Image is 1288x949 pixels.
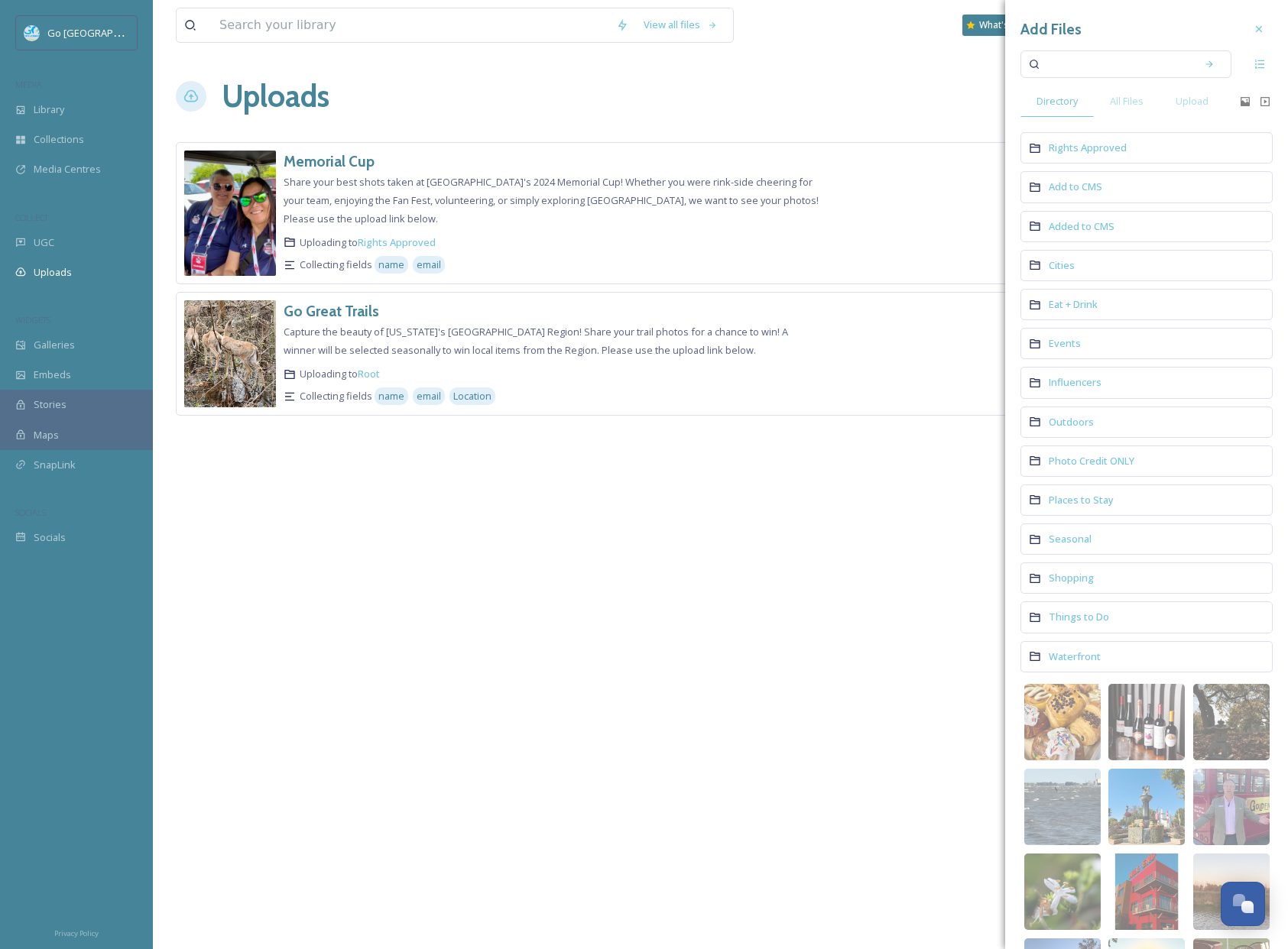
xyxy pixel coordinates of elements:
span: Privacy Policy [54,928,99,938]
span: Location [453,389,492,403]
span: name [378,389,404,403]
h3: Add Files [1020,18,1082,40]
span: name [378,257,404,272]
img: 8ef3502b-1f15-4387-81dd-88012b5d2a69.jpg [1108,684,1185,760]
img: b17b4354-342c-4a94-acba-6ecfcfc14896.jpg [184,300,276,407]
span: Uploading to [300,235,436,250]
span: email [417,257,441,272]
span: Collecting fields [300,257,372,272]
span: email [417,389,441,403]
a: Rights Approved [358,235,436,249]
span: SnapLink [34,458,76,472]
span: Go [GEOGRAPHIC_DATA] [47,25,161,40]
span: Shopping [1049,571,1094,585]
span: Cities [1049,258,1075,272]
span: Added to CMS [1049,219,1114,233]
span: Capture the beauty of [US_STATE]'s [GEOGRAPHIC_DATA] Region! Share your trail photos for a chance... [284,325,788,357]
span: UGC [34,235,54,250]
a: What's New [962,15,1039,36]
span: Socials [34,530,66,545]
span: WIDGETS [15,314,50,326]
a: Root [358,367,380,381]
img: 4a0128c5-6236-4933-9501-adf937cff4ce.jpg [1193,853,1270,930]
span: Directory [1037,94,1078,109]
img: GoGreatLogo_MISkies_RegionalTrails%20%281%29.png [24,25,40,40]
span: Uploads [34,265,72,280]
span: Things to Do [1049,610,1109,623]
img: 1d000e5e-9552-452f-bea4-e4dd464c7af7.jpg [1108,769,1185,845]
h3: Memorial Cup [284,152,375,170]
span: Influencers [1049,375,1101,389]
img: df622f9a-2241-4208-a256-603f67c0d443.jpg [184,151,276,276]
span: SOCIALS [15,507,46,518]
img: 44e735ed-3383-4eff-8fc1-f036f40bd8da.jpg [1024,684,1101,760]
span: Media Centres [34,162,101,177]
a: Privacy Policy [54,923,99,941]
span: Uploading to [300,367,380,381]
span: Share your best shots taken at [GEOGRAPHIC_DATA]'s 2024 Memorial Cup! Whether you were rink-side ... [284,175,819,225]
span: Seasonal [1049,532,1092,546]
a: Memorial Cup [284,151,375,173]
span: Eat + Drink [1049,297,1098,311]
span: Outdoors [1049,415,1094,429]
span: Stories [34,397,67,412]
span: COLLECT [15,212,48,223]
span: Upload [1176,94,1209,109]
input: Search your library [212,8,608,42]
span: Photo Credit ONLY [1049,454,1134,468]
span: Add to CMS [1049,180,1102,193]
a: Uploads [222,73,329,119]
button: Open Chat [1221,882,1265,926]
span: Maps [34,428,59,442]
span: All Files [1110,94,1144,109]
span: Waterfront [1049,649,1101,663]
img: 46b7a9f0-c1ae-4fd1-aa4e-800d02d7f653.jpg [1024,853,1101,930]
span: Library [34,102,64,117]
span: Rights Approved [1049,141,1127,154]
span: Collecting fields [300,389,372,403]
img: 9bb2ffb5-a4e0-48ad-b4da-b496c0746121.jpg [1108,853,1185,930]
span: Collections [34,132,84,147]
span: Places to Stay [1049,493,1114,507]
span: MEDIA [15,79,42,90]
a: View all files [636,10,725,40]
span: Galleries [34,338,75,352]
span: Embeds [34,368,71,382]
span: Events [1049,336,1081,350]
a: Go Great Trails [284,300,379,322]
img: 362d2c58-2052-435a-8b23-194227ea2ae5.jpg [1024,769,1101,845]
h3: Go Great Trails [284,302,379,320]
img: 54bba1d5-5d6d-41f3-bdcb-c3d4e0ab888b.jpg [1193,769,1270,845]
img: 4a781fb0-1918-4bd5-8605-620afbab25a6.jpg [1193,684,1270,760]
